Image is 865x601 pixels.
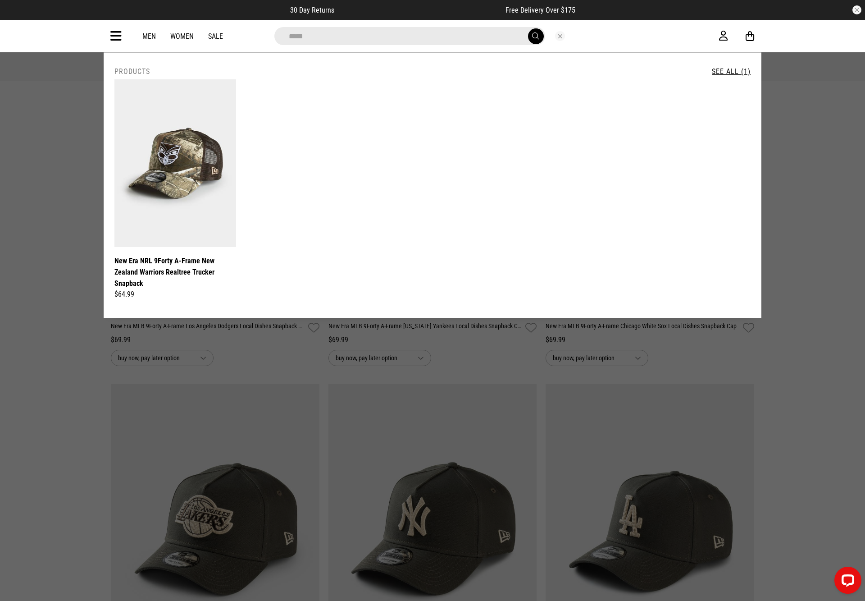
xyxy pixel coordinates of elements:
h2: Products [114,67,150,76]
a: Men [142,32,156,41]
a: New Era NRL 9Forty A-Frame New Zealand Warriors Realtree Trucker Snapback [114,255,236,289]
a: Women [170,32,194,41]
iframe: LiveChat chat widget [827,563,865,601]
span: 30 Day Returns [290,6,334,14]
iframe: Customer reviews powered by Trustpilot [352,5,487,14]
a: See All (1) [712,67,751,76]
a: Sale [208,32,223,41]
img: New Era Nrl 9forty A-frame New Zealand Warriors Realtree Trucker Snapback in Brown [114,79,236,247]
div: $64.99 [114,289,236,300]
span: Free Delivery Over $175 [505,6,575,14]
button: Close search [555,31,565,41]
